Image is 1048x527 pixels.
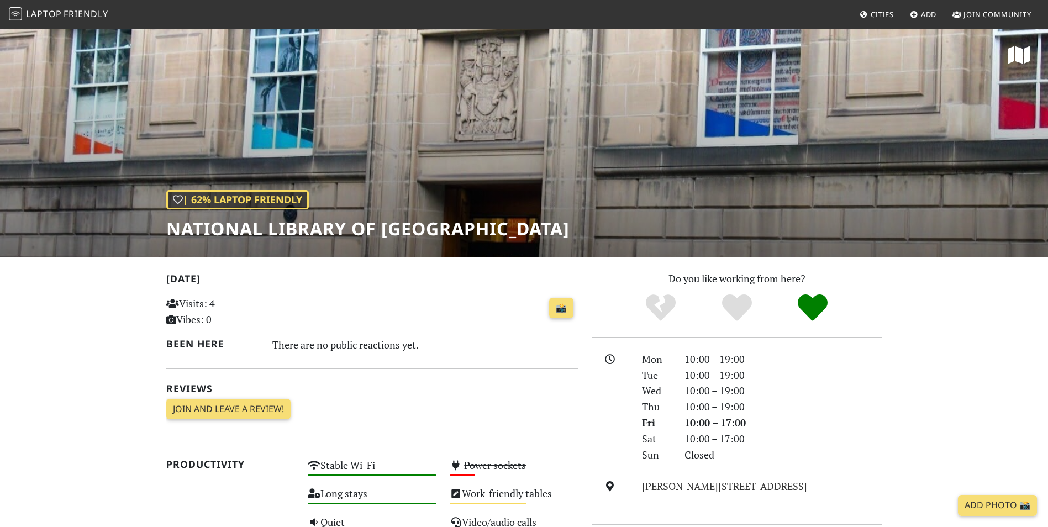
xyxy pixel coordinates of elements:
[166,296,295,328] p: Visits: 4 Vibes: 0
[775,293,851,323] div: Definitely!
[871,9,894,19] span: Cities
[635,415,677,431] div: Fri
[678,399,889,415] div: 10:00 – 19:00
[26,8,62,20] span: Laptop
[678,431,889,447] div: 10:00 – 17:00
[272,336,578,354] div: There are no public reactions yet.
[464,459,526,472] s: Power sockets
[678,367,889,383] div: 10:00 – 19:00
[623,293,699,323] div: No
[592,271,882,287] p: Do you like working from here?
[948,4,1036,24] a: Join Community
[635,383,677,399] div: Wed
[905,4,941,24] a: Add
[678,447,889,463] div: Closed
[921,9,937,19] span: Add
[635,431,677,447] div: Sat
[166,273,578,289] h2: [DATE]
[549,298,573,319] a: 📸
[678,351,889,367] div: 10:00 – 19:00
[443,484,585,513] div: Work-friendly tables
[678,415,889,431] div: 10:00 – 17:00
[301,484,443,513] div: Long stays
[166,338,260,350] h2: Been here
[166,459,295,470] h2: Productivity
[635,447,677,463] div: Sun
[958,495,1037,516] a: Add Photo 📸
[855,4,898,24] a: Cities
[166,190,309,209] div: | 62% Laptop Friendly
[963,9,1031,19] span: Join Community
[301,456,443,484] div: Stable Wi-Fi
[642,479,807,493] a: [PERSON_NAME][STREET_ADDRESS]
[678,383,889,399] div: 10:00 – 19:00
[635,399,677,415] div: Thu
[9,7,22,20] img: LaptopFriendly
[699,293,775,323] div: Yes
[166,399,291,420] a: Join and leave a review!
[64,8,108,20] span: Friendly
[9,5,108,24] a: LaptopFriendly LaptopFriendly
[166,218,570,239] h1: National Library of [GEOGRAPHIC_DATA]
[166,383,578,394] h2: Reviews
[635,367,677,383] div: Tue
[635,351,677,367] div: Mon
